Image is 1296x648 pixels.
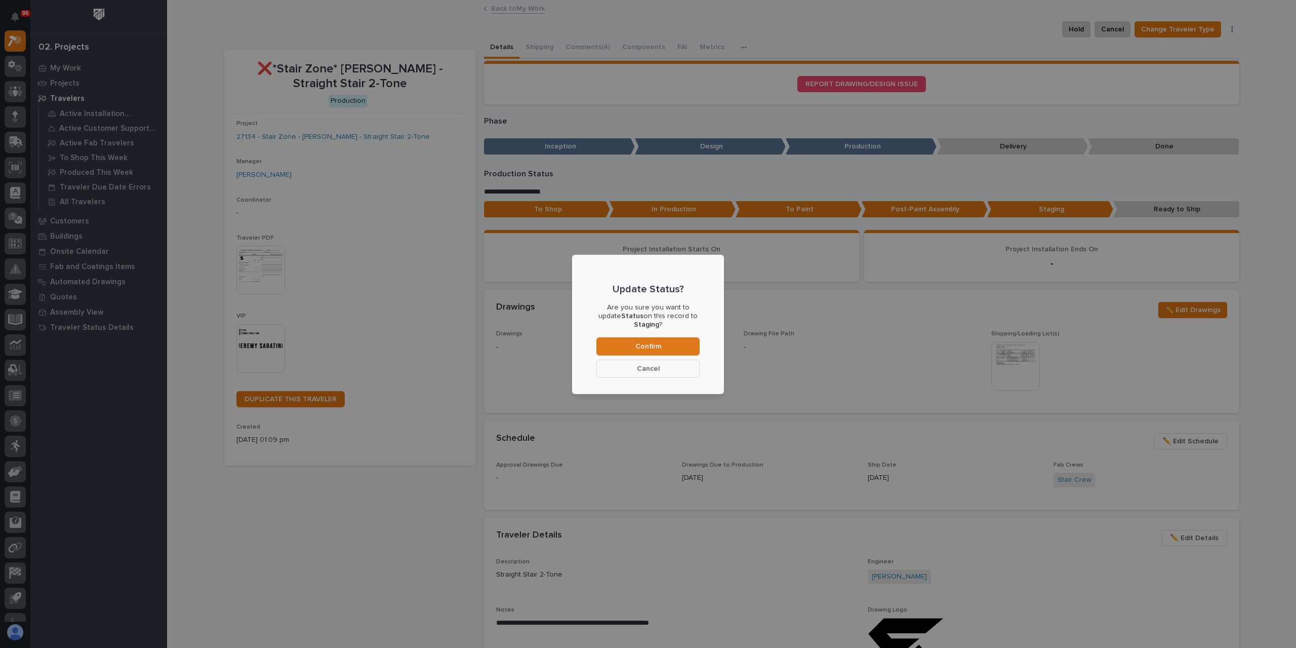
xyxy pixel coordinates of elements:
button: Cancel [596,359,700,377]
b: Status [621,313,643,320]
p: Are you sure you want to update on this record to ? [596,303,700,329]
span: Confirm [635,341,661,351]
b: Staging [634,321,659,328]
span: Cancel [637,364,660,373]
button: Confirm [596,337,700,355]
p: Update Status? [613,283,684,295]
